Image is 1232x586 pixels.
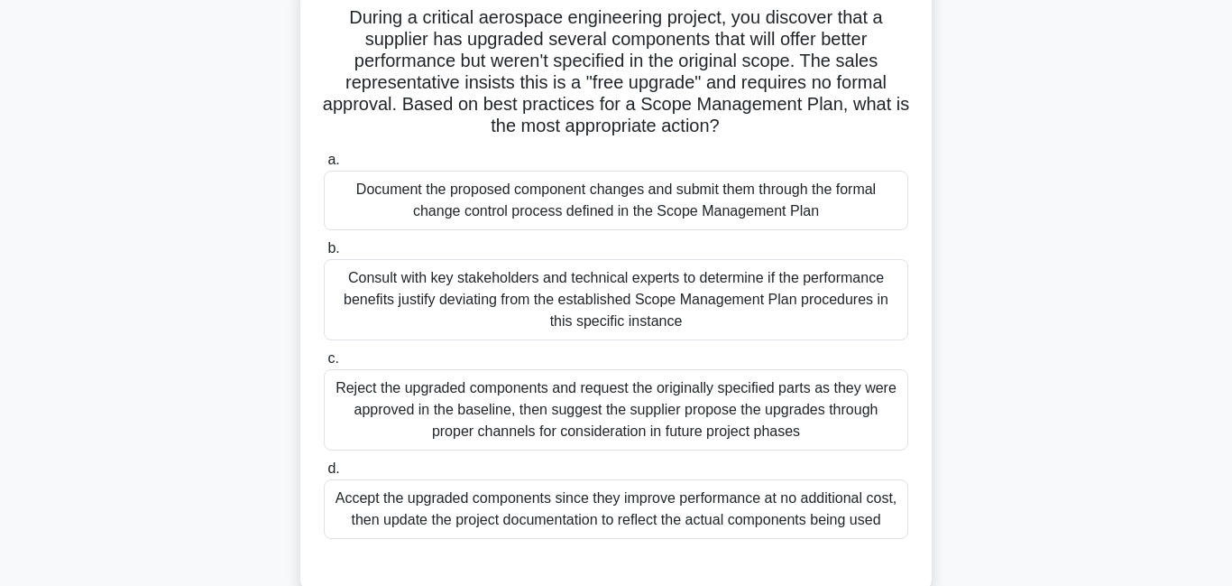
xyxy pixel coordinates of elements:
span: a. [327,152,339,167]
div: Accept the upgraded components since they improve performance at no additional cost, then update ... [324,479,908,539]
div: Reject the upgraded components and request the originally specified parts as they were approved i... [324,369,908,451]
h5: During a critical aerospace engineering project, you discover that a supplier has upgraded severa... [322,6,910,138]
span: c. [327,350,338,366]
span: b. [327,240,339,256]
div: Consult with key stakeholders and technical experts to determine if the performance benefits just... [324,259,908,340]
div: Document the proposed component changes and submit them through the formal change control process... [324,171,908,230]
span: d. [327,460,339,476]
